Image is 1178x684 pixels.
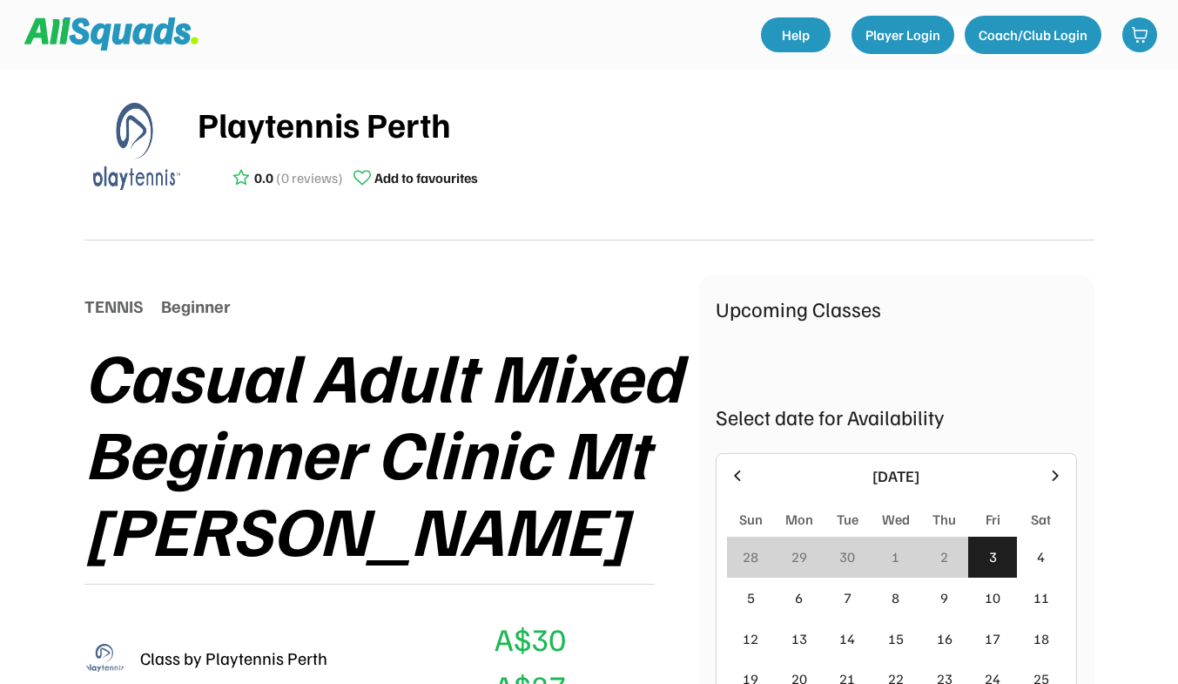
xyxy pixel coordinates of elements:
[985,628,1000,649] div: 17
[837,509,858,530] div: Tue
[276,167,343,188] div: (0 reviews)
[757,464,1036,488] div: [DATE]
[937,628,952,649] div: 16
[1033,587,1049,608] div: 11
[852,16,954,54] button: Player Login
[743,546,758,567] div: 28
[84,637,126,679] img: playtennis%20blue%20logo%201.png
[1131,26,1148,44] img: shopping-cart-01%20%281%29.svg
[844,587,852,608] div: 7
[795,587,803,608] div: 6
[254,167,273,188] div: 0.0
[989,546,997,567] div: 3
[785,509,813,530] div: Mon
[1037,546,1045,567] div: 4
[743,628,758,649] div: 12
[888,628,904,649] div: 15
[716,401,1077,432] div: Select date for Availability
[93,103,180,190] img: playtennis%20blue%20logo%201.png
[940,587,948,608] div: 9
[839,628,855,649] div: 14
[965,16,1101,54] button: Coach/Club Login
[739,509,763,530] div: Sun
[932,509,956,530] div: Thu
[495,615,566,662] div: A$30
[161,293,231,319] div: Beginner
[1033,628,1049,649] div: 18
[1031,509,1051,530] div: Sat
[985,587,1000,608] div: 10
[747,587,755,608] div: 5
[892,587,899,608] div: 8
[882,509,910,530] div: Wed
[24,17,199,51] img: Squad%20Logo.svg
[716,293,1077,324] div: Upcoming Classes
[198,98,1094,150] div: Playtennis Perth
[986,509,1000,530] div: Fri
[791,546,807,567] div: 29
[791,628,807,649] div: 13
[839,546,855,567] div: 30
[892,546,899,567] div: 1
[374,167,478,188] div: Add to favourites
[140,645,327,671] div: Class by Playtennis Perth
[940,546,948,567] div: 2
[761,17,831,52] a: Help
[84,293,144,319] div: TENNIS
[84,336,698,566] div: Casual Adult Mixed Beginner Clinic Mt [PERSON_NAME]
